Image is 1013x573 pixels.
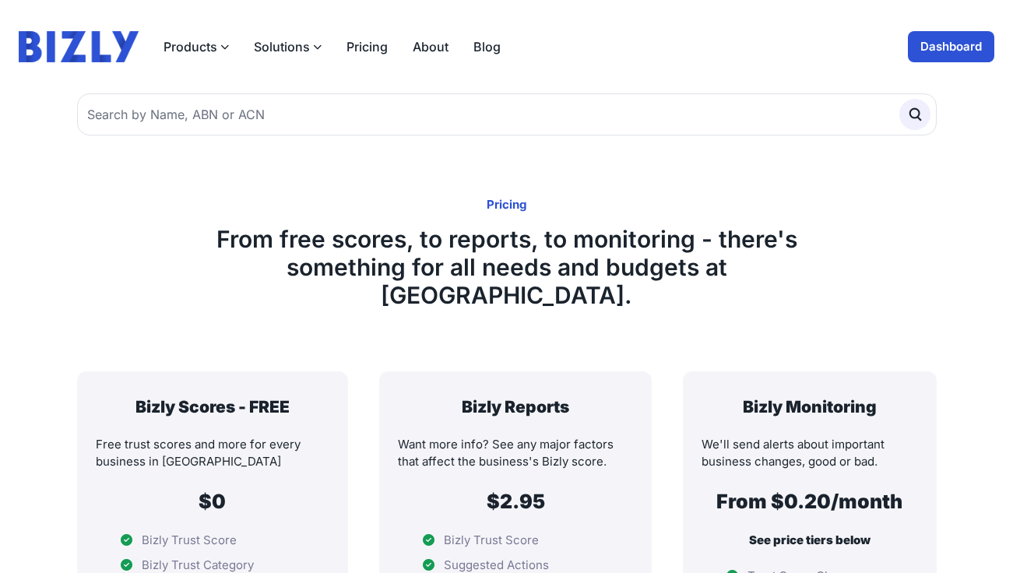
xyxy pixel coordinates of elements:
p: We'll send alerts about important business changes, good or bad. [702,436,917,471]
p: See price tiers below [702,532,917,550]
a: About [413,37,448,56]
button: Solutions [254,37,322,56]
input: Search by Name, ABN or ACN [77,93,937,135]
button: Products [164,37,229,56]
h2: $0 [96,490,330,513]
li: Bizly Trust Score [96,532,330,550]
h2: From $0.20/month [702,490,917,513]
a: Blog [473,37,501,56]
h2: $2.95 [398,490,633,513]
p: Want more info? See any major factors that affect the business's Bizly score. [398,436,633,471]
a: Dashboard [908,31,994,62]
h3: Bizly Reports [398,396,633,417]
h3: Bizly Monitoring [702,396,917,417]
li: Bizly Trust Score [398,532,633,550]
p: Free trust scores and more for every business in [GEOGRAPHIC_DATA] [96,436,330,471]
h3: Bizly Scores - FREE [96,396,330,417]
a: Pricing [346,37,388,56]
h1: From free scores, to reports, to monitoring - there's something for all needs and budgets at [GEO... [158,225,856,309]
